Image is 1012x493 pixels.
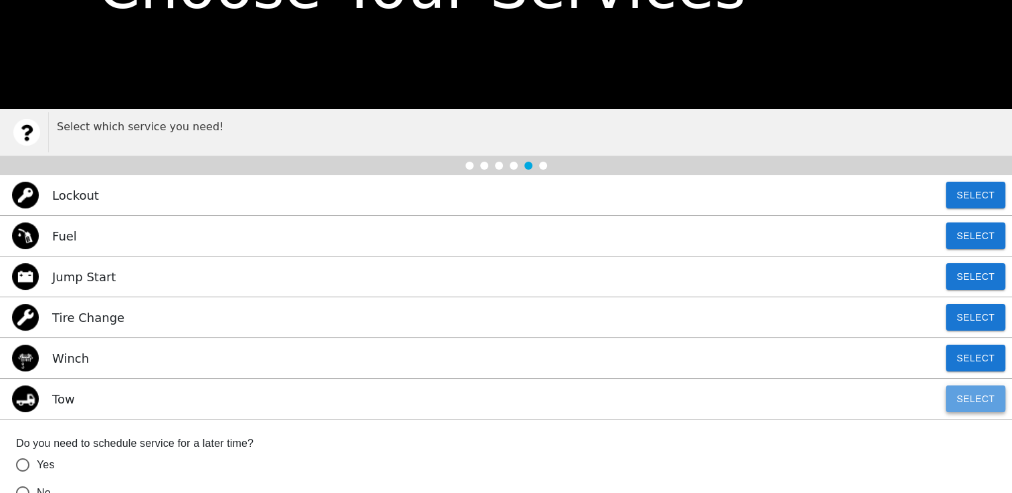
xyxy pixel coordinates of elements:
button: Select [946,222,1005,249]
label: Do you need to schedule service for a later time? [16,436,996,451]
button: Select [946,304,1005,331]
button: Select [946,385,1005,412]
p: Tire Change [52,309,124,327]
img: tow icon [12,385,39,412]
img: jump start icon [12,263,39,290]
p: Jump Start [52,268,116,286]
p: Select which service you need! [57,119,999,135]
img: lockout icon [12,182,39,208]
p: Lockout [52,186,99,204]
p: Fuel [52,227,77,245]
p: Winch [52,349,89,367]
button: Select [946,263,1005,290]
img: winch icon [12,345,39,371]
button: Select [946,182,1005,208]
p: Tow [52,390,75,408]
span: Yes [37,457,55,473]
img: trx now logo [13,119,40,146]
button: Select [946,345,1005,371]
img: gas icon [12,222,39,249]
img: flat tire icon [12,304,39,331]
